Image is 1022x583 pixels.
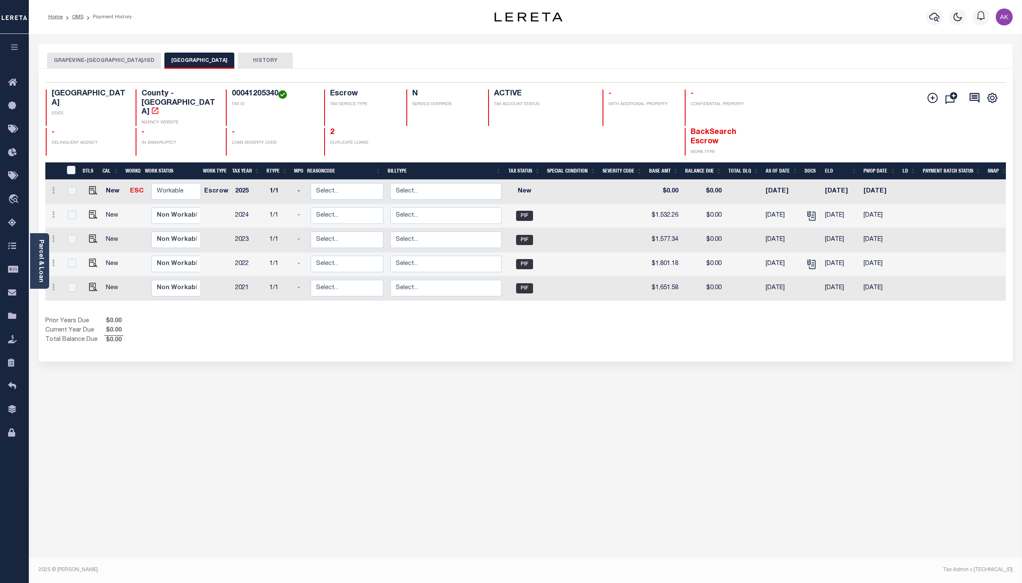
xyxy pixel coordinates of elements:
th: Severity Code: activate to sort column ascending [599,162,646,180]
td: 2021 [232,276,266,301]
td: 1/1 [266,276,294,301]
p: TAX SERVICE TYPE [330,101,396,108]
td: $1,532.26 [646,204,682,228]
td: 1/1 [266,228,294,252]
a: OMS [72,14,83,20]
th: CAL: activate to sort column ascending [99,162,122,180]
button: [GEOGRAPHIC_DATA] [164,53,234,69]
span: $0.00 [104,326,123,335]
td: [DATE] [822,204,860,228]
p: DUPLICATE LOANS [330,140,396,146]
td: $0.00 [682,252,725,276]
span: PIF [516,211,533,221]
td: New [103,276,127,301]
td: $1,651.58 [646,276,682,301]
td: [DATE] [822,180,860,204]
a: 2 [330,128,334,136]
p: CONFIDENTIAL PROPERTY [691,101,765,108]
td: - [294,204,307,228]
a: Home [48,14,63,20]
th: Total DLQ: activate to sort column ascending [725,162,762,180]
td: New [103,228,127,252]
td: New [103,204,127,228]
p: AGENCY WEBSITE [142,120,216,126]
td: [DATE] [762,252,801,276]
span: - [608,90,611,98]
td: New [103,180,127,204]
button: GRAPEVINE-[GEOGRAPHIC_DATA]/ISD [47,53,161,69]
th: Base Amt: activate to sort column ascending [646,162,682,180]
td: [DATE] [860,180,899,204]
th: Work Type [200,162,228,180]
td: Prior Years Due [45,317,104,326]
li: Payment History [83,13,132,21]
th: Tax Year: activate to sort column ascending [229,162,263,180]
td: 2025 [232,180,266,204]
h4: [GEOGRAPHIC_DATA] [52,89,126,108]
span: BackSearch Escrow [691,128,736,145]
span: $0.00 [104,336,123,345]
td: New [103,252,127,276]
p: SERVICE OVERRIDE [412,101,478,108]
th: Tax Status: activate to sort column ascending [505,162,544,180]
th: DTLS [79,162,99,180]
span: - [142,128,144,136]
td: [DATE] [860,228,899,252]
td: [DATE] [822,252,860,276]
img: logo-dark.svg [494,12,562,22]
a: ESC [130,188,144,194]
td: $0.00 [682,276,725,301]
h4: 00041205340 [232,89,314,99]
td: [DATE] [860,204,899,228]
p: LOAN SEVERITY CODE [232,140,314,146]
th: ELD: activate to sort column ascending [822,162,861,180]
p: IN BANKRUPTCY [142,140,216,146]
th: Balance Due: activate to sort column ascending [682,162,725,180]
th: LD: activate to sort column ascending [899,162,919,180]
th: Payment Batch Status: activate to sort column ascending [919,162,984,180]
th: &nbsp;&nbsp;&nbsp;&nbsp;&nbsp;&nbsp;&nbsp;&nbsp;&nbsp;&nbsp; [45,162,62,180]
span: - [52,128,55,136]
th: Special Condition: activate to sort column ascending [544,162,599,180]
th: RType: activate to sort column ascending [263,162,291,180]
td: [DATE] [860,252,899,276]
td: 1/1 [266,252,294,276]
h4: ACTIVE [494,89,592,99]
span: PIF [516,283,533,293]
td: Total Balance Due [45,335,104,345]
td: [DATE] [762,204,801,228]
td: $0.00 [682,180,725,204]
td: - [294,228,307,252]
h4: Escrow [330,89,396,99]
td: - [294,252,307,276]
td: 1/1 [266,180,294,204]
td: 2024 [232,204,266,228]
td: [DATE] [762,180,801,204]
td: $1,801.18 [646,252,682,276]
td: [DATE] [822,276,860,301]
th: As of Date: activate to sort column ascending [762,162,801,180]
h4: County - [GEOGRAPHIC_DATA] [142,89,216,117]
th: ReasonCode: activate to sort column ascending [304,162,384,180]
span: - [691,90,694,98]
td: [DATE] [860,276,899,301]
button: HISTORY [238,53,293,69]
td: $0.00 [682,228,725,252]
td: [DATE] [762,276,801,301]
td: Current Year Due [45,326,104,335]
td: $0.00 [682,204,725,228]
th: MPO [291,162,304,180]
th: Work Status [142,162,200,180]
th: PWOP Date: activate to sort column ascending [860,162,899,180]
td: [DATE] [822,228,860,252]
a: Parcel & Loan [38,240,44,282]
img: svg+xml;base64,PHN2ZyB4bWxucz0iaHR0cDovL3d3dy53My5vcmcvMjAwMC9zdmciIHBvaW50ZXItZXZlbnRzPSJub25lIi... [996,8,1013,25]
i: travel_explore [8,194,22,205]
td: - [294,276,307,301]
td: $1,577.34 [646,228,682,252]
th: SNAP: activate to sort column ascending [984,162,1010,180]
span: - [232,128,235,136]
h4: N [412,89,478,99]
td: - [294,180,307,204]
p: DELINQUENT AGENCY [52,140,126,146]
